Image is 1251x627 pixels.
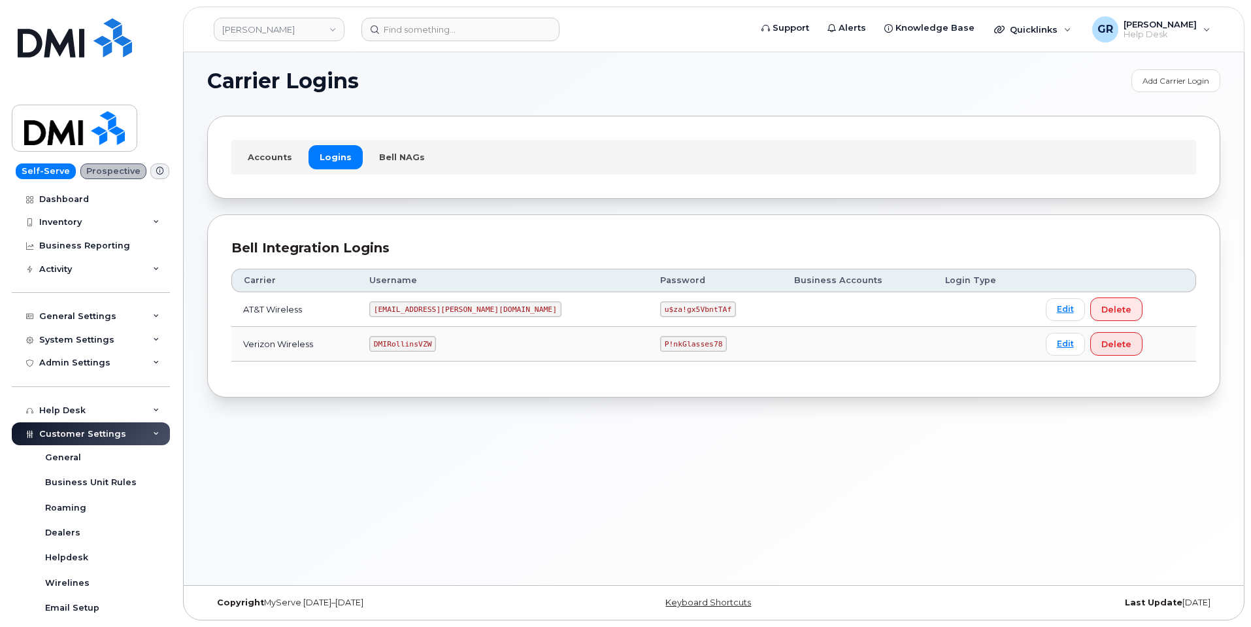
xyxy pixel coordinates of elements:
code: u$za!gx5VbntTAf [660,301,736,317]
a: Accounts [237,145,303,169]
button: Delete [1090,332,1143,356]
a: Bell NAGs [368,145,436,169]
a: Edit [1046,333,1085,356]
code: [EMAIL_ADDRESS][PERSON_NAME][DOMAIN_NAME] [369,301,561,317]
th: Password [648,269,782,292]
td: AT&T Wireless [231,292,358,327]
td: Verizon Wireless [231,327,358,362]
th: Carrier [231,269,358,292]
a: Edit [1046,298,1085,321]
div: Bell Integration Logins [231,239,1196,258]
th: Business Accounts [782,269,933,292]
th: Login Type [933,269,1034,292]
a: Add Carrier Login [1131,69,1220,92]
span: Delete [1101,303,1131,316]
span: Carrier Logins [207,71,359,91]
span: Delete [1101,338,1131,350]
code: P!nkGlasses78 [660,336,727,352]
div: [DATE] [882,598,1220,608]
th: Username [358,269,648,292]
a: Logins [309,145,363,169]
strong: Last Update [1125,598,1182,607]
div: MyServe [DATE]–[DATE] [207,598,545,608]
a: Keyboard Shortcuts [665,598,751,607]
code: DMIRollinsVZW [369,336,436,352]
strong: Copyright [217,598,264,607]
button: Delete [1090,297,1143,321]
